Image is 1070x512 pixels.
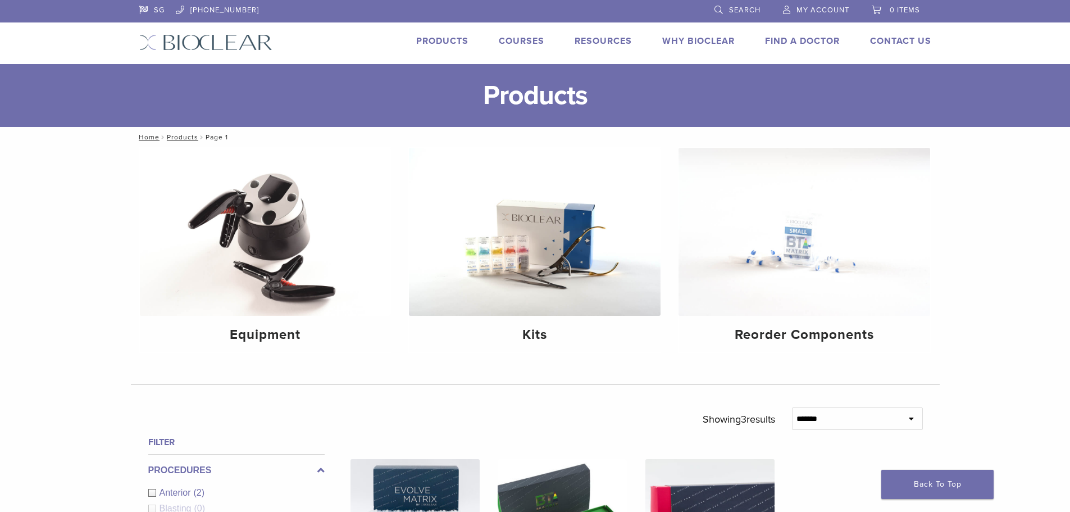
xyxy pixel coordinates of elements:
a: Contact Us [870,35,931,47]
h4: Filter [148,436,325,449]
span: (2) [194,488,205,497]
img: Bioclear [139,34,272,51]
label: Procedures [148,464,325,477]
a: Reorder Components [679,148,930,352]
a: Equipment [140,148,391,352]
img: Kits [409,148,661,316]
h4: Reorder Components [687,325,921,345]
span: Search [729,6,761,15]
img: Equipment [140,148,391,316]
span: My Account [796,6,849,15]
a: Products [167,133,198,141]
a: Kits [409,148,661,352]
a: Products [416,35,468,47]
span: / [198,134,206,140]
a: Resources [575,35,632,47]
a: Home [135,133,160,141]
a: Courses [499,35,544,47]
a: Find A Doctor [765,35,840,47]
span: 0 items [890,6,920,15]
h4: Kits [418,325,652,345]
nav: Page 1 [131,127,940,147]
a: Back To Top [881,470,994,499]
span: / [160,134,167,140]
a: Why Bioclear [662,35,735,47]
span: Anterior [160,488,194,497]
p: Showing results [703,407,775,431]
img: Reorder Components [679,148,930,316]
span: 3 [741,413,746,425]
h4: Equipment [149,325,383,345]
